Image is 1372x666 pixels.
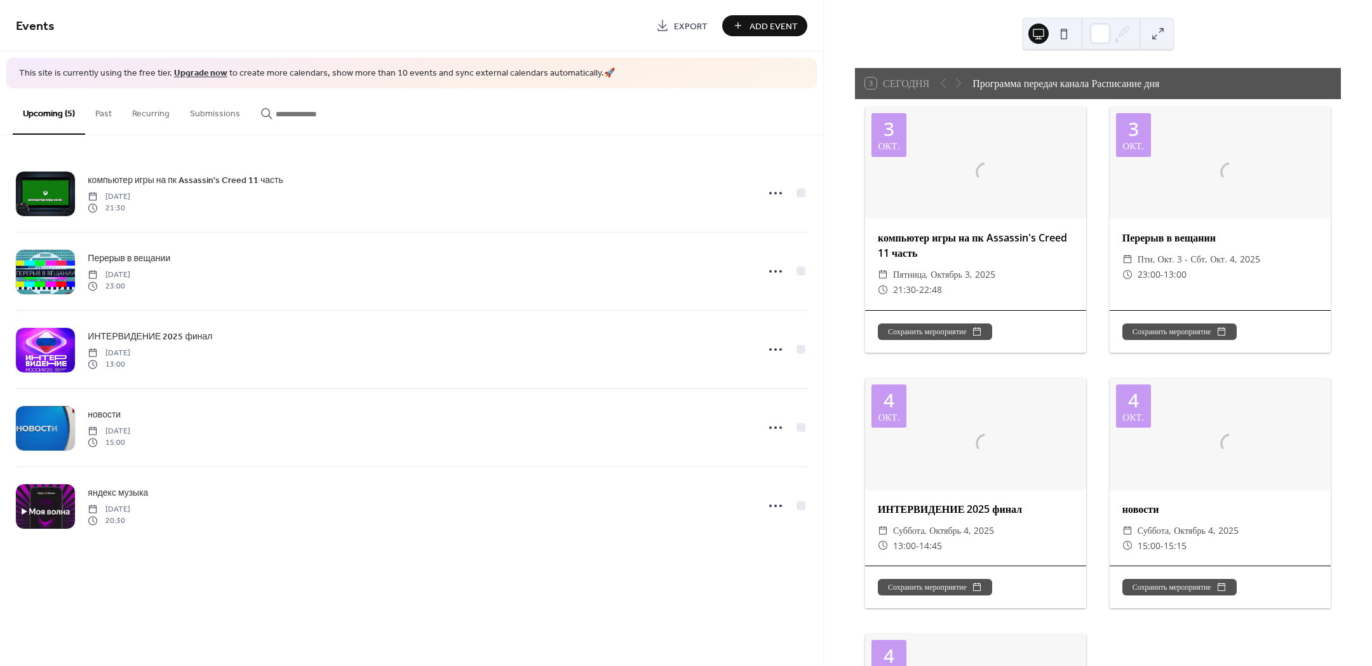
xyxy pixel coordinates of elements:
span: [DATE] [88,503,130,515]
button: Recurring [122,88,180,133]
div: новости [1110,501,1331,517]
span: пятница, октябрь 3, 2025 [893,267,995,282]
div: ИНТЕРВИДЕНИЕ 2025 финал [865,501,1086,517]
a: Перерыв в вещании [88,251,170,266]
div: 3 [884,119,894,139]
div: 4 [884,391,894,410]
button: Upcoming (5) [13,88,85,135]
a: компьютер игры на пк Assassin's Creed 11 часть [88,173,283,187]
button: Сохранить мероприятие [1122,579,1237,595]
button: Сохранить мероприятие [878,579,992,595]
span: 22:48 [919,282,942,297]
button: Past [85,88,122,133]
span: 15:00 [88,437,130,449]
span: - [1160,267,1164,282]
span: 21:30 [88,203,130,214]
span: 21:30 [893,282,916,297]
span: This site is currently using the free tier. to create more calendars, show more than 10 events an... [19,67,615,80]
span: [DATE] [88,191,130,202]
div: компьютер игры на пк Assassin's Creed 11 часть [865,230,1086,261]
span: новости [88,408,121,421]
span: суббота, октябрь 4, 2025 [893,523,994,538]
span: Перерыв в вещании [88,252,170,265]
div: ​ [878,538,888,554]
span: яндекс музыка [88,486,148,499]
span: птн, окт. 3 - сбт, окт. 4, 2025 [1138,252,1260,267]
span: Add Event [750,20,798,33]
div: 4 [884,646,894,665]
button: Submissions [180,88,250,133]
span: ИНТЕРВИДЕНИЕ 2025 финал [88,330,212,343]
div: окт. [878,141,900,151]
div: Перерыв в вещании [1110,230,1331,245]
a: ИНТЕРВИДЕНИЕ 2025 финал [88,329,212,344]
div: ​ [878,523,888,538]
span: 23:00 [88,281,130,292]
div: ​ [1122,538,1133,554]
span: 15:00 [1138,538,1160,554]
a: Upgrade now [174,65,227,82]
span: 13:00 [1164,267,1187,282]
div: ​ [1122,267,1133,282]
div: ​ [878,267,888,282]
div: Программа передач канала Расписание дня [972,76,1159,91]
button: Add Event [722,15,807,36]
a: яндекс музыка [88,486,148,500]
span: Export [674,20,708,33]
span: - [916,282,919,297]
div: ​ [1122,523,1133,538]
button: Сохранить мероприятие [1122,323,1237,340]
span: 14:45 [919,538,942,554]
span: 15:15 [1164,538,1187,554]
span: 23:00 [1138,267,1160,282]
span: 20:30 [88,515,130,527]
div: 4 [1128,391,1139,410]
div: окт. [1122,141,1144,151]
span: суббота, октябрь 4, 2025 [1138,523,1239,538]
div: окт. [1122,412,1144,422]
div: ​ [878,282,888,297]
span: [DATE] [88,347,130,358]
div: 3 [1128,119,1139,139]
button: Сохранить мероприятие [878,323,992,340]
span: - [1160,538,1164,554]
span: [DATE] [88,269,130,280]
span: 13:00 [88,359,130,370]
span: - [916,538,919,554]
span: [DATE] [88,425,130,437]
a: Export [647,15,717,36]
a: новости [88,407,121,422]
span: Events [16,14,55,39]
div: окт. [878,412,900,422]
span: 13:00 [893,538,916,554]
div: ​ [1122,252,1133,267]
